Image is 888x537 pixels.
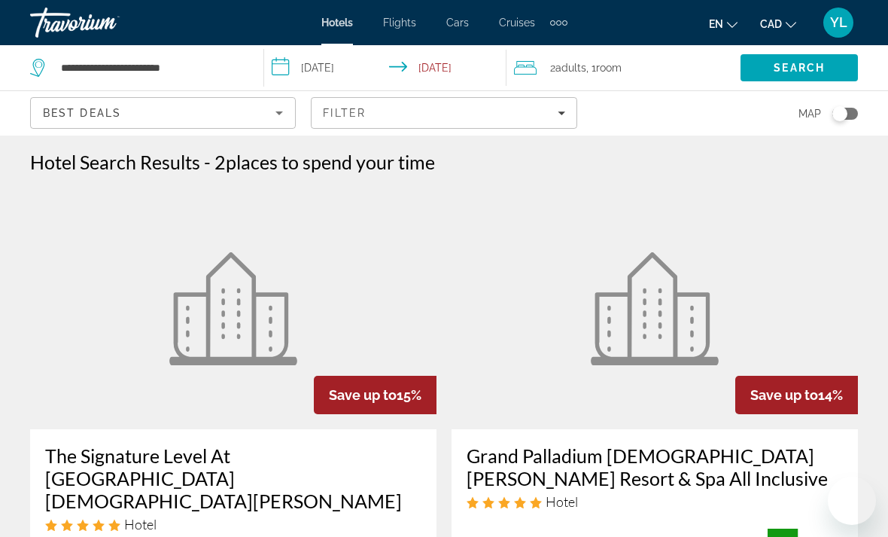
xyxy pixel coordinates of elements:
span: Filter [323,107,366,119]
span: places to spend your time [226,151,435,173]
div: 14% [735,376,858,414]
a: The Signature Level At [GEOGRAPHIC_DATA][DEMOGRAPHIC_DATA][PERSON_NAME] [45,444,421,512]
span: Search [774,62,825,74]
a: Hotels [321,17,353,29]
span: Hotel [124,516,157,532]
span: Adults [555,62,586,74]
span: Hotel [546,493,578,510]
iframe: Button to launch messaging window [828,477,876,525]
span: , 1 [586,57,622,78]
h2: 2 [214,151,435,173]
span: YL [830,15,847,30]
a: Cruises [499,17,535,29]
span: 2 [550,57,586,78]
input: Search hotel destination [59,56,241,79]
button: Toggle map [821,107,858,121]
a: Flights [383,17,416,29]
button: User Menu [819,7,858,38]
img: Grand Palladium Lady Hamilton Resort & Spa All Inclusive [591,252,719,365]
span: Best Deals [43,107,121,119]
button: Change currency [760,13,796,35]
div: 5 star Hotel [467,493,843,510]
button: Extra navigation items [550,11,567,35]
a: The Signature Level At Grand Palladium Lady Hamilton Resort & Spa [30,188,436,429]
button: Search [741,54,858,81]
span: Room [596,62,622,74]
span: en [709,18,723,30]
img: The Signature Level At Grand Palladium Lady Hamilton Resort & Spa [169,252,297,365]
span: Save up to [750,387,818,403]
span: - [204,151,211,173]
a: Grand Palladium [DEMOGRAPHIC_DATA] [PERSON_NAME] Resort & Spa All Inclusive [467,444,843,490]
h1: Hotel Search Results [30,151,200,173]
span: Map [798,103,821,124]
div: 5 star Hotel [45,516,421,532]
span: Save up to [329,387,397,403]
button: Select check in and out date [264,45,506,90]
button: Travelers: 2 adults, 0 children [506,45,741,90]
div: 15% [314,376,436,414]
a: Grand Palladium Lady Hamilton Resort & Spa All Inclusive [452,188,858,429]
button: Filters [311,97,576,129]
button: Change language [709,13,737,35]
mat-select: Sort by [43,104,283,122]
a: Cars [446,17,469,29]
a: Travorium [30,3,181,42]
span: CAD [760,18,782,30]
